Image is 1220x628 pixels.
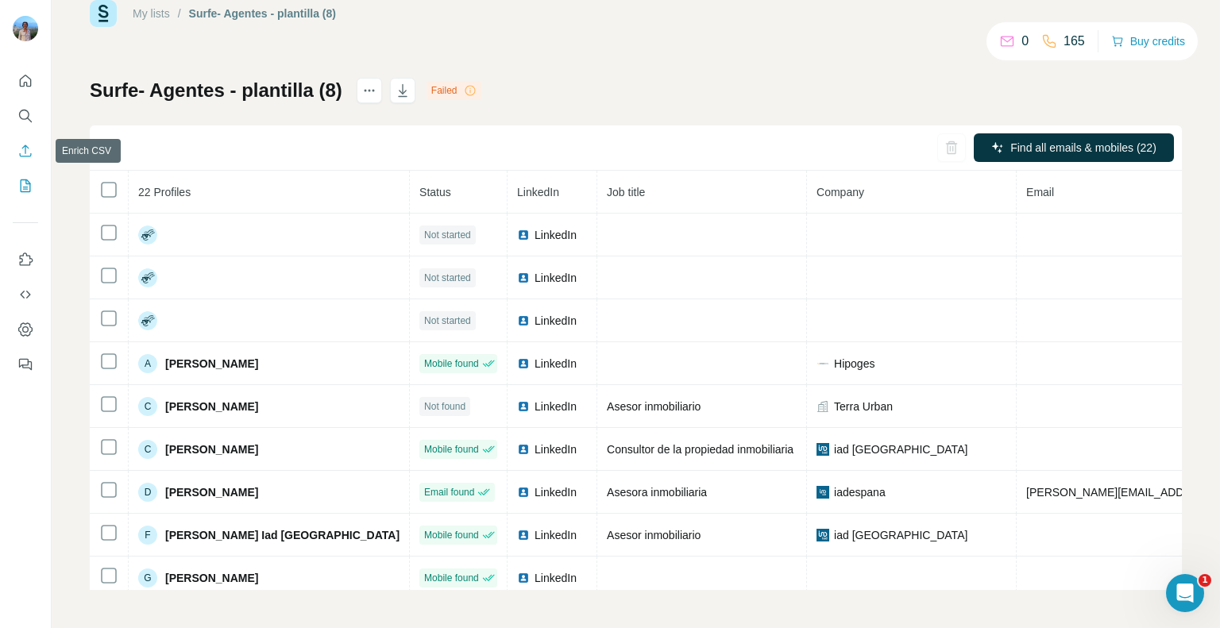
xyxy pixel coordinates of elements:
[607,186,645,198] span: Job title
[607,529,701,541] span: Asesor inmobiliario
[535,313,577,329] span: LinkedIn
[138,354,157,373] div: A
[138,568,157,588] div: G
[419,186,451,198] span: Status
[535,227,577,243] span: LinkedIn
[133,7,170,20] a: My lists
[517,400,530,413] img: LinkedIn logo
[1166,574,1204,612] iframe: Intercom live chat
[13,280,38,309] button: Use Surfe API
[165,484,258,500] span: [PERSON_NAME]
[165,441,258,457] span: [PERSON_NAME]
[424,314,471,328] span: Not started
[178,6,181,21] li: /
[189,6,336,21] div: Surfe- Agentes - plantilla (8)
[535,570,577,586] span: LinkedIn
[817,357,829,370] img: company-logo
[13,137,38,165] button: Enrich CSV
[834,441,967,457] span: iad [GEOGRAPHIC_DATA]
[138,526,157,545] div: F
[424,356,479,371] span: Mobile found
[834,527,967,543] span: iad [GEOGRAPHIC_DATA]
[357,78,382,103] button: actions
[974,133,1174,162] button: Find all emails & mobiles (22)
[535,270,577,286] span: LinkedIn
[517,572,530,584] img: LinkedIn logo
[13,16,38,41] img: Avatar
[165,399,258,414] span: [PERSON_NAME]
[535,441,577,457] span: LinkedIn
[424,399,465,414] span: Not found
[517,186,559,198] span: LinkedIn
[517,314,530,327] img: LinkedIn logo
[1021,32,1029,51] p: 0
[817,443,829,456] img: company-logo
[517,229,530,241] img: LinkedIn logo
[13,315,38,344] button: Dashboard
[165,527,400,543] span: [PERSON_NAME] Iad [GEOGRAPHIC_DATA]
[834,356,874,372] span: Hipoges
[424,571,479,585] span: Mobile found
[817,529,829,541] img: company-logo
[138,397,157,416] div: C
[535,484,577,500] span: LinkedIn
[427,81,481,100] div: Failed
[1026,186,1054,198] span: Email
[424,442,479,457] span: Mobile found
[1064,32,1085,51] p: 165
[535,356,577,372] span: LinkedIn
[834,484,886,500] span: iadespana
[165,356,258,372] span: [PERSON_NAME]
[165,570,258,586] span: [PERSON_NAME]
[517,357,530,370] img: LinkedIn logo
[13,350,38,379] button: Feedback
[424,485,474,499] span: Email found
[138,186,191,198] span: 22 Profiles
[1199,574,1211,587] span: 1
[90,78,342,103] h1: Surfe- Agentes - plantilla (8)
[535,527,577,543] span: LinkedIn
[13,102,38,130] button: Search
[424,271,471,285] span: Not started
[13,171,38,200] button: My lists
[517,272,530,284] img: LinkedIn logo
[817,486,829,499] img: company-logo
[1010,140,1156,156] span: Find all emails & mobiles (22)
[817,186,864,198] span: Company
[424,528,479,542] span: Mobile found
[517,486,530,499] img: LinkedIn logo
[517,443,530,456] img: LinkedIn logo
[424,228,471,242] span: Not started
[607,443,793,456] span: Consultor de la propiedad inmobiliaria
[138,440,157,459] div: C
[13,67,38,95] button: Quick start
[607,486,707,499] span: Asesora inmobiliaria
[517,529,530,541] img: LinkedIn logo
[834,399,893,414] span: Terra Urban
[138,483,157,502] div: D
[607,400,701,413] span: Asesor inmobiliario
[1111,30,1185,52] button: Buy credits
[13,245,38,274] button: Use Surfe on LinkedIn
[535,399,577,414] span: LinkedIn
